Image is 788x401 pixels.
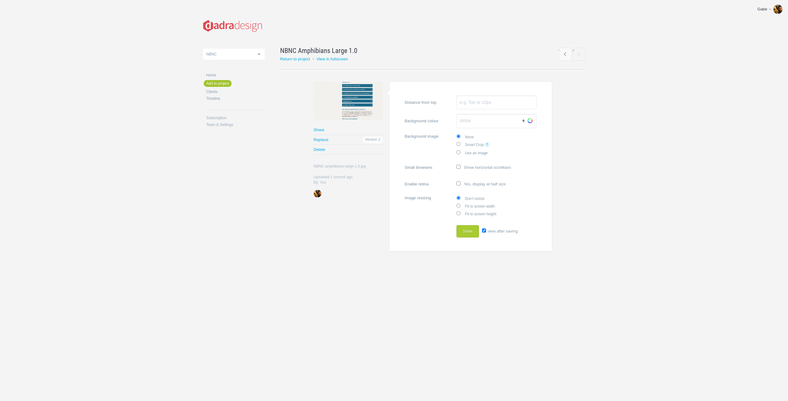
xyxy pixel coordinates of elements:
a: Choose [525,116,535,125]
span: NBNC Amphibians Large 1.0 [280,46,357,55]
a: Return to project [280,57,310,61]
span: Distance from top [405,95,449,107]
span: Version 2 [363,136,383,143]
a: Gabe [753,3,785,15]
span: NBNC [206,52,217,56]
span: Uploaded 1 second ago By: You [314,175,353,184]
span: Background colour [405,114,449,126]
input: Fit to screen width [456,204,460,208]
input: Enable retinaYes, display at half size [456,181,460,185]
button: Save [456,225,479,237]
input: Background colourAutoChoose [456,114,537,128]
a: Auto [520,116,526,125]
a: ← [559,48,572,61]
label: Use an image [456,149,537,156]
label: Smart Crop [456,140,537,149]
span: Background image [405,133,449,141]
img: dadra-logo_20221125084425.png [203,20,262,32]
a: NBNC Amphibians Large 1.0 [280,46,570,55]
input: Smart Crop? [456,142,460,146]
a: Home [206,73,265,77]
input: Don’t resize [456,196,460,200]
input: view after saving [482,229,486,233]
label: view after saving [482,225,518,237]
a: Delete [314,145,383,154]
span: NBNC-amphibians-large-1.0.jpg [314,164,377,169]
a: ? [484,142,490,147]
label: None [456,133,537,140]
a: NBNC-amphibians-large-1.0.jpg [314,82,383,120]
label: Fit to screen width [456,202,537,210]
label: Yes, display at half size [405,178,537,190]
img: 62c98381ecd37f58a7cfd59cae891579 [773,5,782,14]
a: View in fullscreen [316,57,348,61]
input: Distance from top [456,95,537,110]
input: Fit to screen height [456,211,460,215]
img: 62c98381ecd37f58a7cfd59cae891579 [314,190,321,197]
input: Use an image [456,150,460,154]
input: Small browsersShow horizontal scrollbars [456,165,460,169]
a: Share [314,125,383,135]
a: Timeline [206,97,265,100]
label: Fit to screen height [456,210,537,217]
a: Subscription [206,116,265,120]
span: Enable retina [405,181,456,186]
label: Show horizontal scrollbars [405,161,537,173]
label: Don’t resize [456,194,537,202]
a: Clients [206,90,265,94]
a: Add to project [204,80,231,87]
a: Replace [314,135,383,144]
small: • [313,57,314,61]
a: Team & Settings [206,123,265,127]
span: → [573,48,585,61]
div: Gabe [758,6,768,12]
a: View all your uploads [314,190,321,197]
input: None [456,134,460,138]
span: Image resizing [405,194,449,203]
span: Small browsers [405,165,456,169]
